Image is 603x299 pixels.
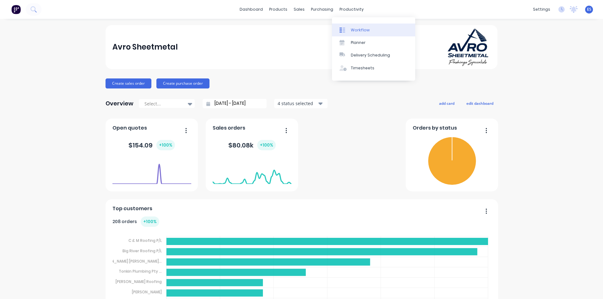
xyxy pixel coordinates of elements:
[141,216,159,227] div: + 100 %
[156,140,175,150] div: + 100 %
[122,248,162,254] tspan: Big River Roofing P/L
[332,49,415,61] a: Delivery Scheduling
[462,99,497,107] button: edit dashboard
[106,97,133,110] div: Overview
[291,5,308,14] div: sales
[336,5,367,14] div: productivity
[308,5,336,14] div: purchasing
[128,238,162,243] tspan: C & M Roofing P/L
[112,41,178,53] div: Avro Sheetmetal
[119,269,162,274] tspan: Tonkin Plumbing Pty ...
[11,5,21,14] img: Factory
[98,258,162,264] tspan: [PERSON_NAME] [PERSON_NAME]...
[156,78,209,88] button: Create purchase order
[116,279,162,284] tspan: [PERSON_NAME] Roofing
[128,140,175,150] div: $ 154.09
[236,5,266,14] a: dashboard
[332,36,415,49] a: Planner
[351,27,370,33] div: Workflow
[332,24,415,36] a: Workflow
[351,40,366,45] div: Planner
[278,100,317,107] div: 4 status selected
[257,140,276,150] div: + 100 %
[112,124,147,132] span: Open quotes
[106,78,151,88] button: Create sales order
[413,124,457,132] span: Orders by status
[587,7,591,12] span: ES
[274,99,328,108] button: 4 status selected
[351,52,390,58] div: Delivery Scheduling
[530,5,553,14] div: settings
[112,205,152,212] span: Top customers
[351,65,374,71] div: Timesheets
[213,124,245,132] span: Sales orders
[435,99,459,107] button: add card
[132,289,162,295] tspan: [PERSON_NAME]
[266,5,291,14] div: products
[112,216,159,227] div: 208 orders
[332,62,415,74] a: Timesheets
[447,28,491,67] img: Avro Sheetmetal
[228,140,276,150] div: $ 80.08k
